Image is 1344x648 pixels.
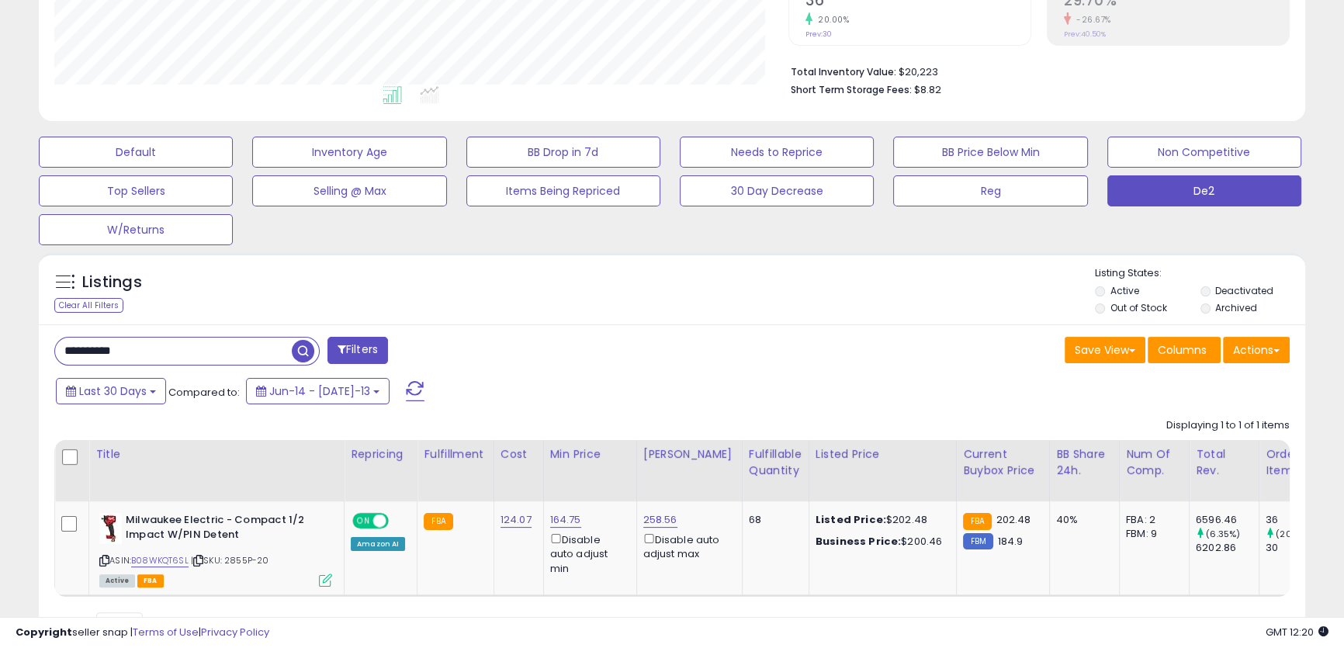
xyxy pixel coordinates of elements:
span: ON [354,515,373,528]
div: Fulfillment [424,446,487,463]
button: Columns [1148,337,1221,363]
span: 184.9 [997,534,1023,549]
a: Terms of Use [133,625,199,639]
div: Repricing [351,446,410,463]
button: Selling @ Max [252,175,446,206]
label: Archived [1215,301,1257,314]
label: Deactivated [1215,284,1273,297]
button: Top Sellers [39,175,233,206]
small: 20.00% [812,14,849,26]
button: BB Drop in 7d [466,137,660,168]
small: FBM [963,533,993,549]
small: (6.35%) [1206,528,1240,540]
small: FBA [424,513,452,530]
div: Disable auto adjust max [643,531,730,561]
div: 6202.86 [1196,541,1259,555]
div: Cost [501,446,537,463]
div: $202.48 [816,513,944,527]
div: Min Price [550,446,630,463]
a: 258.56 [643,512,677,528]
p: Listing States: [1095,266,1305,281]
small: (20%) [1276,528,1303,540]
div: Current Buybox Price [963,446,1043,479]
span: 2025-08-13 12:20 GMT [1266,625,1328,639]
li: $20,223 [791,61,1278,80]
button: Filters [327,337,388,364]
div: Ordered Items [1266,446,1322,479]
div: Fulfillable Quantity [749,446,802,479]
span: FBA [137,574,164,587]
button: De2 [1107,175,1301,206]
b: Business Price: [816,534,901,549]
button: Last 30 Days [56,378,166,404]
b: Total Inventory Value: [791,65,896,78]
div: 6596.46 [1196,513,1259,527]
div: FBM: 9 [1126,527,1177,541]
b: Short Term Storage Fees: [791,83,912,96]
div: Num of Comp. [1126,446,1183,479]
span: | SKU: 2855P-20 [191,554,269,567]
img: 31L6rcFPPdL._SL40_.jpg [99,513,122,544]
a: Privacy Policy [201,625,269,639]
span: 202.48 [996,512,1031,527]
button: 30 Day Decrease [680,175,874,206]
div: Total Rev. [1196,446,1252,479]
small: -26.67% [1071,14,1111,26]
div: Displaying 1 to 1 of 1 items [1166,418,1290,433]
div: Amazon AI [351,537,405,551]
span: Last 30 Days [79,383,147,399]
button: Reg [893,175,1087,206]
small: Prev: 40.50% [1064,29,1106,39]
div: $200.46 [816,535,944,549]
span: Columns [1158,342,1207,358]
button: Inventory Age [252,137,446,168]
label: Out of Stock [1110,301,1166,314]
button: Items Being Repriced [466,175,660,206]
small: Prev: 30 [805,29,832,39]
div: 40% [1056,513,1107,527]
button: Actions [1223,337,1290,363]
div: 30 [1266,541,1328,555]
a: 124.07 [501,512,532,528]
div: seller snap | | [16,625,269,640]
strong: Copyright [16,625,72,639]
a: 164.75 [550,512,581,528]
div: FBA: 2 [1126,513,1177,527]
span: Compared to: [168,385,240,400]
button: Save View [1065,337,1145,363]
div: Disable auto adjust min [550,531,625,576]
span: Jun-14 - [DATE]-13 [269,383,370,399]
a: B08WKQT6SL [131,554,189,567]
div: [PERSON_NAME] [643,446,736,463]
span: OFF [386,515,411,528]
label: Active [1110,284,1138,297]
h5: Listings [82,272,142,293]
div: Listed Price [816,446,950,463]
b: Listed Price: [816,512,886,527]
small: FBA [963,513,992,530]
button: Jun-14 - [DATE]-13 [246,378,390,404]
span: $8.82 [914,82,941,97]
button: W/Returns [39,214,233,245]
div: 68 [749,513,797,527]
b: Milwaukee Electric - Compact 1/2 Impact W/PIN Detent [126,513,314,546]
div: 36 [1266,513,1328,527]
button: BB Price Below Min [893,137,1087,168]
span: All listings currently available for purchase on Amazon [99,574,135,587]
button: Default [39,137,233,168]
button: Needs to Reprice [680,137,874,168]
div: Clear All Filters [54,298,123,313]
div: ASIN: [99,513,332,585]
button: Non Competitive [1107,137,1301,168]
div: Title [95,446,338,463]
div: BB Share 24h. [1056,446,1113,479]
